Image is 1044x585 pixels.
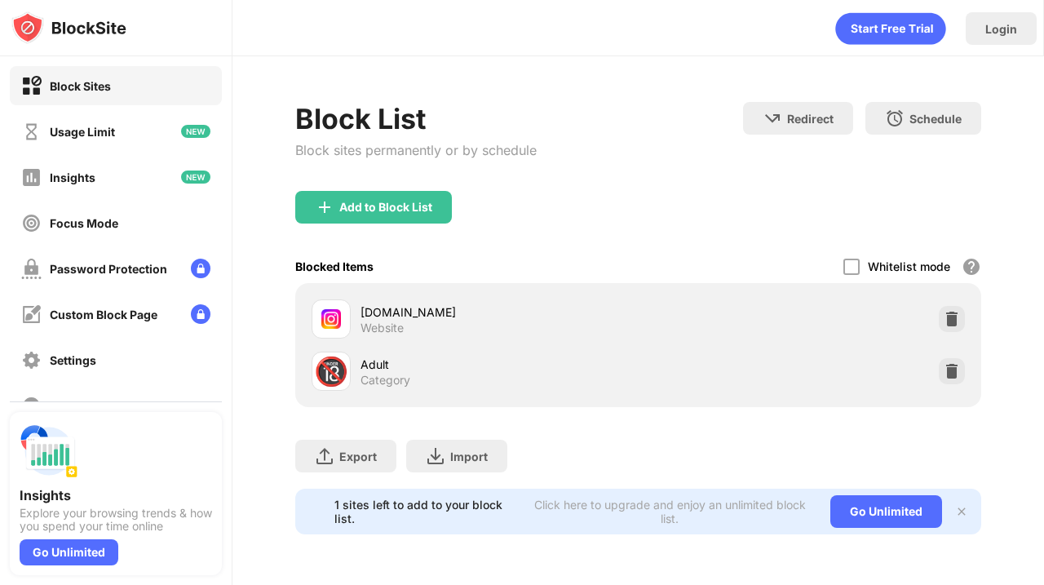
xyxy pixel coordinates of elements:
div: Block List [295,102,537,135]
img: favicons [321,309,341,329]
div: Insights [20,487,212,503]
img: logo-blocksite.svg [11,11,126,44]
div: About [50,399,84,413]
div: Schedule [909,112,962,126]
div: Go Unlimited [20,539,118,565]
div: Password Protection [50,262,167,276]
div: Block sites permanently or by schedule [295,142,537,158]
div: Block Sites [50,79,111,93]
img: insights-off.svg [21,167,42,188]
img: customize-block-page-off.svg [21,304,42,325]
div: Usage Limit [50,125,115,139]
div: Adult [361,356,639,373]
div: Login [985,22,1017,36]
div: Click here to upgrade and enjoy an unlimited block list. [529,498,811,525]
img: password-protection-off.svg [21,259,42,279]
div: Blocked Items [295,259,374,273]
div: Export [339,450,377,463]
div: Go Unlimited [830,495,942,528]
div: Explore your browsing trends & how you spend your time online [20,507,212,533]
div: Whitelist mode [868,259,950,273]
img: block-on.svg [21,76,42,96]
div: 1 sites left to add to your block list. [334,498,519,525]
div: Redirect [787,112,834,126]
img: push-insights.svg [20,422,78,481]
div: Focus Mode [50,216,118,230]
div: Add to Block List [339,201,432,214]
img: about-off.svg [21,396,42,416]
img: x-button.svg [955,505,968,518]
div: animation [835,12,946,45]
img: settings-off.svg [21,350,42,370]
div: Website [361,321,404,335]
div: Insights [50,171,95,184]
img: new-icon.svg [181,125,210,138]
img: focus-off.svg [21,213,42,233]
img: time-usage-off.svg [21,122,42,142]
div: Custom Block Page [50,308,157,321]
div: [DOMAIN_NAME] [361,304,639,321]
div: 🔞 [314,355,348,388]
img: new-icon.svg [181,171,210,184]
div: Settings [50,353,96,367]
img: lock-menu.svg [191,259,210,278]
div: Category [361,373,410,388]
div: Import [450,450,488,463]
img: lock-menu.svg [191,304,210,324]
